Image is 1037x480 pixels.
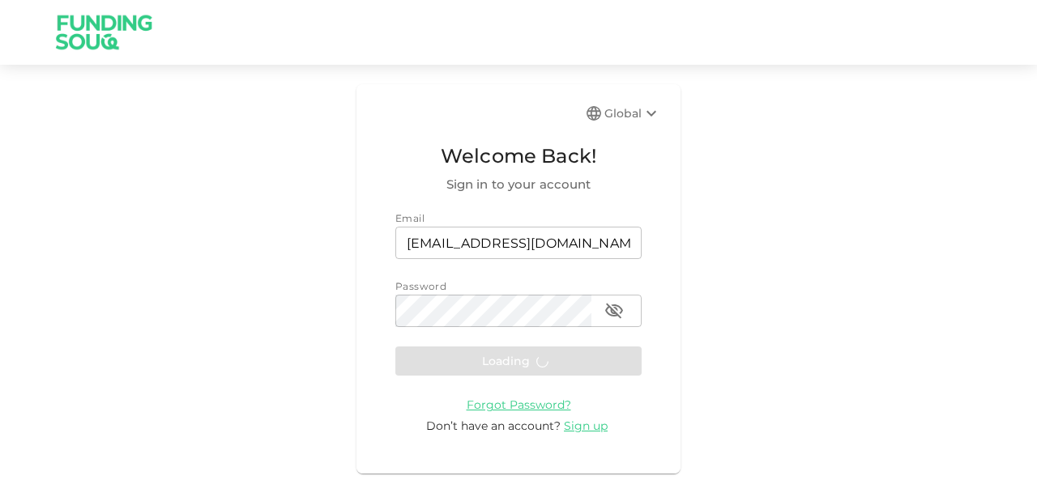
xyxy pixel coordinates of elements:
input: password [395,295,591,327]
span: Sign up [564,418,608,433]
span: Forgot Password? [467,397,571,412]
span: Password [395,280,446,292]
span: Don’t have an account? [426,418,561,433]
span: Email [395,212,425,224]
span: Welcome Back! [395,141,642,172]
span: Sign in to your account [395,175,642,194]
input: email [395,227,642,259]
a: Forgot Password? [467,397,571,412]
div: Global [604,104,661,123]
